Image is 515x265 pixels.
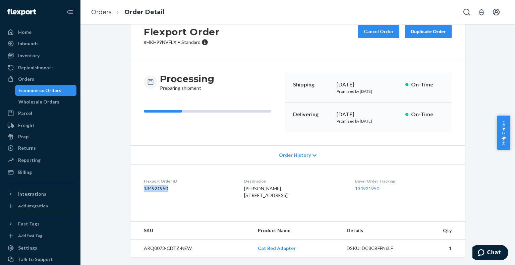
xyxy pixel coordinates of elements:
div: Wholesale Orders [18,98,59,105]
h2: Flexport Order [144,25,220,39]
a: Cat Bed Adapter [258,245,296,251]
div: Billing [18,169,32,176]
span: • [178,39,180,45]
span: [PERSON_NAME] [STREET_ADDRESS] [244,186,288,198]
div: Fast Tags [18,220,40,227]
div: Integrations [18,191,46,197]
a: Inbounds [4,38,76,49]
p: # HKH99NVFLX [144,39,220,46]
a: Ecommerce Orders [15,85,77,96]
p: On-Time [411,81,444,88]
td: 1 [415,240,465,257]
p: On-Time [411,111,444,118]
p: Promised by [DATE] [337,88,400,94]
dt: Destination [244,178,344,184]
span: Standard [181,39,201,45]
div: Preparing shipment [160,73,214,91]
div: Settings [18,245,37,251]
td: ARQ0073-CDTZ-NEW [130,240,252,257]
a: Orders [4,74,76,84]
th: SKU [130,222,252,240]
div: Home [18,29,32,36]
button: Open Search Box [460,5,473,19]
button: Talk to Support [4,254,76,265]
div: Prep [18,133,28,140]
a: Settings [4,243,76,253]
a: Orders [91,8,112,16]
button: Integrations [4,189,76,199]
a: Replenishments [4,62,76,73]
div: Parcel [18,110,32,117]
a: Returns [4,143,76,153]
button: Fast Tags [4,218,76,229]
a: Order Detail [124,8,164,16]
p: Promised by [DATE] [337,118,400,124]
div: Duplicate Order [410,28,446,35]
a: Home [4,27,76,38]
div: [DATE] [337,111,400,118]
a: Inventory [4,50,76,61]
dt: Buyer Order Tracking [355,178,452,184]
button: Open account menu [490,5,503,19]
div: Inbounds [18,40,39,47]
button: Cancel Order [358,25,399,38]
div: Freight [18,122,35,129]
div: Ecommerce Orders [18,87,61,94]
p: Delivering [293,111,331,118]
div: Add Integration [18,203,48,209]
ol: breadcrumbs [86,2,170,22]
th: Product Name [252,222,341,240]
button: Duplicate Order [405,25,452,38]
div: Replenishments [18,64,54,71]
dd: 134921950 [144,185,233,192]
a: Billing [4,167,76,178]
th: Details [341,222,415,240]
a: Parcel [4,108,76,119]
a: Add Integration [4,202,76,210]
a: Freight [4,120,76,131]
dt: Flexport Order ID [144,178,233,184]
a: Reporting [4,155,76,165]
h3: Processing [160,73,214,85]
p: Shipping [293,81,331,88]
button: Help Center [497,116,510,150]
a: Wholesale Orders [15,96,77,107]
div: DSKU: DC8CBFFN6LF [347,245,410,252]
div: [DATE] [337,81,400,88]
span: Order History [279,152,311,158]
button: Open notifications [475,5,488,19]
div: Returns [18,145,36,151]
div: Reporting [18,157,41,163]
img: Flexport logo [7,9,36,15]
div: Add Fast Tag [18,233,42,239]
button: Close Navigation [63,5,76,19]
div: Orders [18,76,34,82]
a: Prep [4,131,76,142]
div: Inventory [18,52,40,59]
div: Talk to Support [18,256,53,263]
iframe: Opens a widget where you can chat to one of our agents [472,245,508,262]
a: Add Fast Tag [4,232,76,240]
a: 134921950 [355,186,379,191]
